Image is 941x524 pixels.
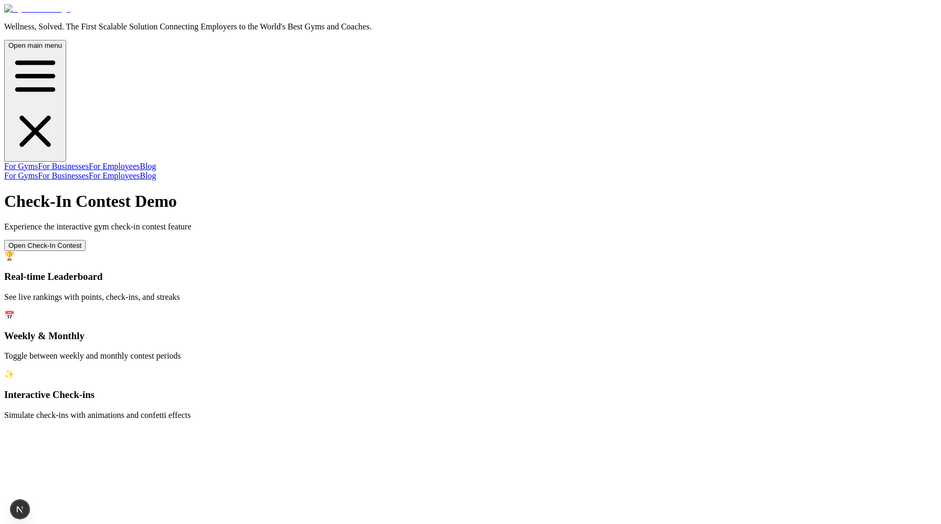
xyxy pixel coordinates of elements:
[4,222,937,232] p: Experience the interactive gym check-in contest feature
[38,162,88,171] a: For Businesses
[4,411,937,420] p: Simulate check-ins with animations and confetti effects
[89,162,140,171] a: For Employees
[4,292,937,302] p: See live rankings with points, check-ins, and streaks
[4,240,86,251] button: Open Check-In Contest
[4,162,38,171] a: For Gyms
[4,271,937,282] h3: Real-time Leaderboard
[38,171,88,180] a: For Businesses
[4,389,937,401] h3: Interactive Check-ins
[4,4,70,14] img: Gym Force Logo
[4,192,937,211] h1: Check-In Contest Demo
[4,351,937,361] p: Toggle between weekly and monthly contest periods
[140,171,156,180] a: Blog
[4,311,15,320] span: 📅
[4,22,937,32] p: Wellness, Solved. The First Scalable Solution Connecting Employers to the World's Best Gyms and C...
[89,171,140,180] a: For Employees
[4,171,38,180] a: For Gyms
[140,162,156,171] a: Blog
[4,251,15,260] span: 🏆
[4,330,937,342] h3: Weekly & Monthly
[8,41,62,49] span: Open main menu
[4,40,66,162] button: Open main menu
[4,370,15,379] span: ✨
